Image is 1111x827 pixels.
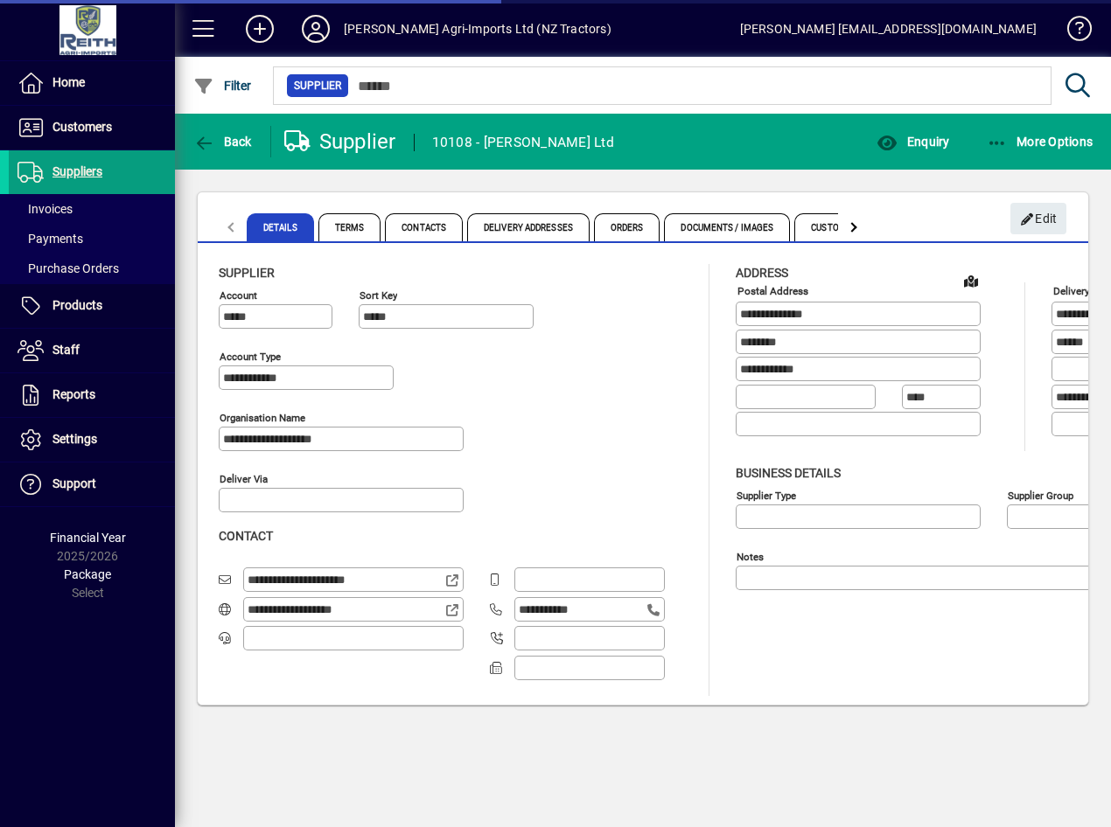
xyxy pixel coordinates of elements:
button: Back [189,126,256,157]
span: Enquiry [877,135,949,149]
app-page-header-button: Back [175,126,271,157]
mat-label: Deliver via [220,473,268,485]
span: Settings [52,432,97,446]
span: Reports [52,387,95,401]
mat-label: Sort key [360,289,397,302]
span: Financial Year [50,531,126,545]
span: Package [64,567,111,581]
span: Details [247,213,314,241]
span: Edit [1020,205,1058,233]
a: Settings [9,418,175,462]
span: Address [736,266,788,280]
span: Contacts [385,213,463,241]
span: Filter [193,79,252,93]
a: Reports [9,373,175,417]
mat-label: Organisation name [220,412,305,424]
span: Terms [318,213,381,241]
span: Purchase Orders [17,261,119,275]
span: Orders [594,213,660,241]
button: Filter [189,70,256,101]
button: Add [232,13,288,45]
span: Supplier [294,77,341,94]
span: Contact [219,529,273,543]
a: Staff [9,329,175,372]
span: Payments [17,232,83,246]
span: Documents / Images [664,213,790,241]
span: Customers [52,120,112,134]
mat-label: Account Type [220,351,281,363]
span: Suppliers [52,164,102,178]
span: Supplier [219,266,275,280]
a: Products [9,284,175,328]
mat-label: Notes [737,550,764,562]
div: [PERSON_NAME] Agri-Imports Ltd (NZ Tractors) [344,15,611,43]
a: Customers [9,106,175,149]
div: Supplier [284,128,396,156]
button: Edit [1010,203,1066,234]
span: Invoices [17,202,73,216]
a: Invoices [9,194,175,224]
mat-label: Account [220,289,257,302]
button: Enquiry [872,126,954,157]
button: More Options [982,126,1098,157]
a: Payments [9,224,175,254]
span: Staff [52,343,80,357]
a: Knowledge Base [1054,3,1089,60]
span: More Options [987,135,1094,149]
a: Support [9,462,175,506]
mat-label: Supplier type [737,489,796,501]
div: 10108 - [PERSON_NAME] Ltd [432,129,614,156]
span: Business details [736,466,841,480]
button: Profile [288,13,344,45]
span: Home [52,75,85,89]
div: [PERSON_NAME] [EMAIL_ADDRESS][DOMAIN_NAME] [740,15,1037,43]
span: Support [52,476,96,490]
a: View on map [957,267,985,295]
span: Delivery Addresses [467,213,590,241]
span: Custom Fields [794,213,892,241]
mat-label: Supplier group [1008,489,1073,501]
a: Purchase Orders [9,254,175,283]
a: Home [9,61,175,105]
span: Products [52,298,102,312]
span: Back [193,135,252,149]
